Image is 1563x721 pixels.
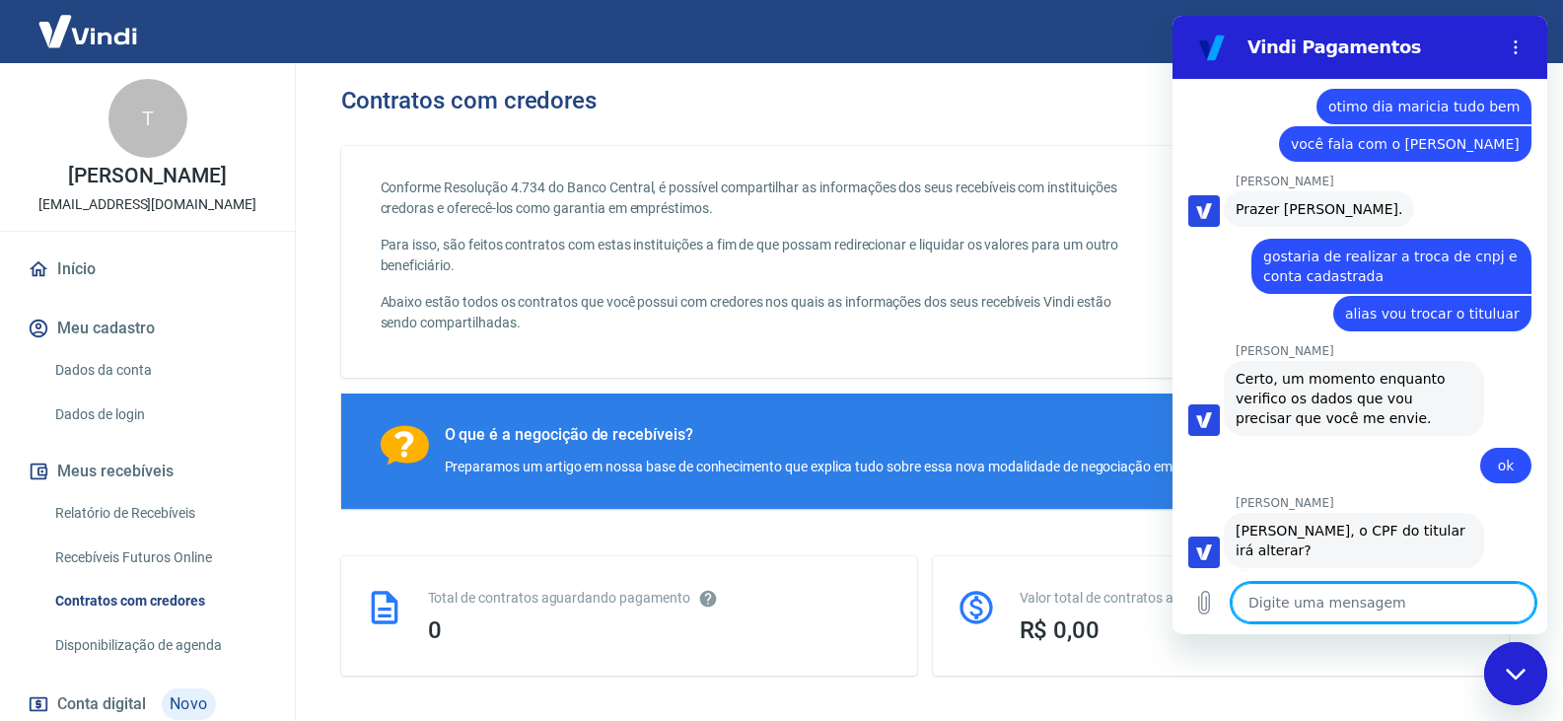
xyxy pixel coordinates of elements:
[47,493,271,534] a: Relatório de Recebíveis
[428,616,893,644] div: 0
[24,450,271,493] button: Meus recebíveis
[47,395,271,435] a: Dados de login
[24,1,152,61] img: Vindi
[1020,588,1485,609] div: Valor total de contratos aguardando pagamento
[381,178,1143,219] p: Conforme Resolução 4.734 do Banco Central, é possível compartilhar as informações dos seus recebí...
[1484,642,1547,705] iframe: Botão para abrir a janela de mensagens, conversa em andamento
[1020,616,1101,644] span: R$ 0,00
[47,625,271,666] a: Disponibilização de agenda
[1468,14,1539,50] button: Sair
[1172,16,1547,634] iframe: Janela de mensagens
[381,425,429,466] img: Ícone com um ponto de interrogação.
[24,248,271,291] a: Início
[698,589,718,609] svg: Esses contratos não se referem à Vindi, mas sim a outras instituições.
[381,292,1143,333] p: Abaixo estão todos os contratos que você possui com credores nos quais as informações dos seus re...
[381,235,1143,276] p: Para isso, são feitos contratos com estas instituições a fim de que possam redirecionar e liquida...
[428,588,893,609] div: Total de contratos aguardando pagamento
[47,538,271,578] a: Recebíveis Futuros Online
[47,581,271,621] a: Contratos com credores
[445,457,1259,477] div: Preparamos um artigo em nossa base de conhecimento que explica tudo sobre essa nova modalidade de...
[341,87,598,114] h3: Contratos com credores
[38,194,256,215] p: [EMAIL_ADDRESS][DOMAIN_NAME]
[108,79,187,158] div: T
[445,425,1259,445] div: O que é a negocição de recebíveis?
[162,688,216,720] span: Novo
[24,307,271,350] button: Meu cadastro
[57,690,146,718] span: Conta digital
[47,350,271,391] a: Dados da conta
[68,166,226,186] p: [PERSON_NAME]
